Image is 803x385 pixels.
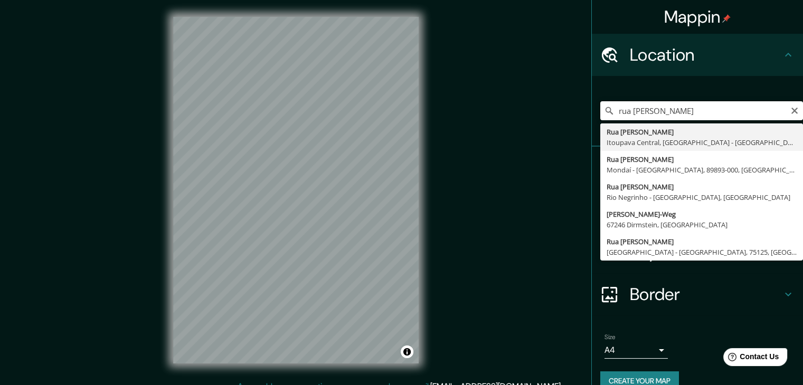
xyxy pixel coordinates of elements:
div: Style [592,189,803,231]
button: Toggle attribution [401,345,413,358]
img: pin-icon.png [722,14,731,23]
canvas: Map [173,17,419,363]
div: Rio Negrinho - [GEOGRAPHIC_DATA], [GEOGRAPHIC_DATA] [607,192,797,203]
input: Pick your city or area [600,101,803,120]
h4: Location [630,44,782,65]
div: Border [592,273,803,315]
div: Mondaí - [GEOGRAPHIC_DATA], 89893-000, [GEOGRAPHIC_DATA] [607,165,797,175]
div: [PERSON_NAME]-Weg [607,209,797,219]
button: Clear [790,105,799,115]
h4: Mappin [664,6,731,27]
label: Size [604,333,616,342]
div: Layout [592,231,803,273]
div: A4 [604,342,668,359]
div: Itoupava Central, [GEOGRAPHIC_DATA] - [GEOGRAPHIC_DATA], 89063-110, [GEOGRAPHIC_DATA] [607,137,797,148]
h4: Border [630,284,782,305]
div: Pins [592,147,803,189]
div: [GEOGRAPHIC_DATA] - [GEOGRAPHIC_DATA], 75125, [GEOGRAPHIC_DATA] [607,247,797,257]
div: Location [592,34,803,76]
div: Rua [PERSON_NAME] [607,154,797,165]
iframe: Help widget launcher [709,344,791,373]
h4: Layout [630,242,782,263]
div: Rua [PERSON_NAME] [607,236,797,247]
div: Rua [PERSON_NAME] [607,181,797,192]
div: 67246 Dirmstein, [GEOGRAPHIC_DATA] [607,219,797,230]
div: Rua [PERSON_NAME] [607,127,797,137]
